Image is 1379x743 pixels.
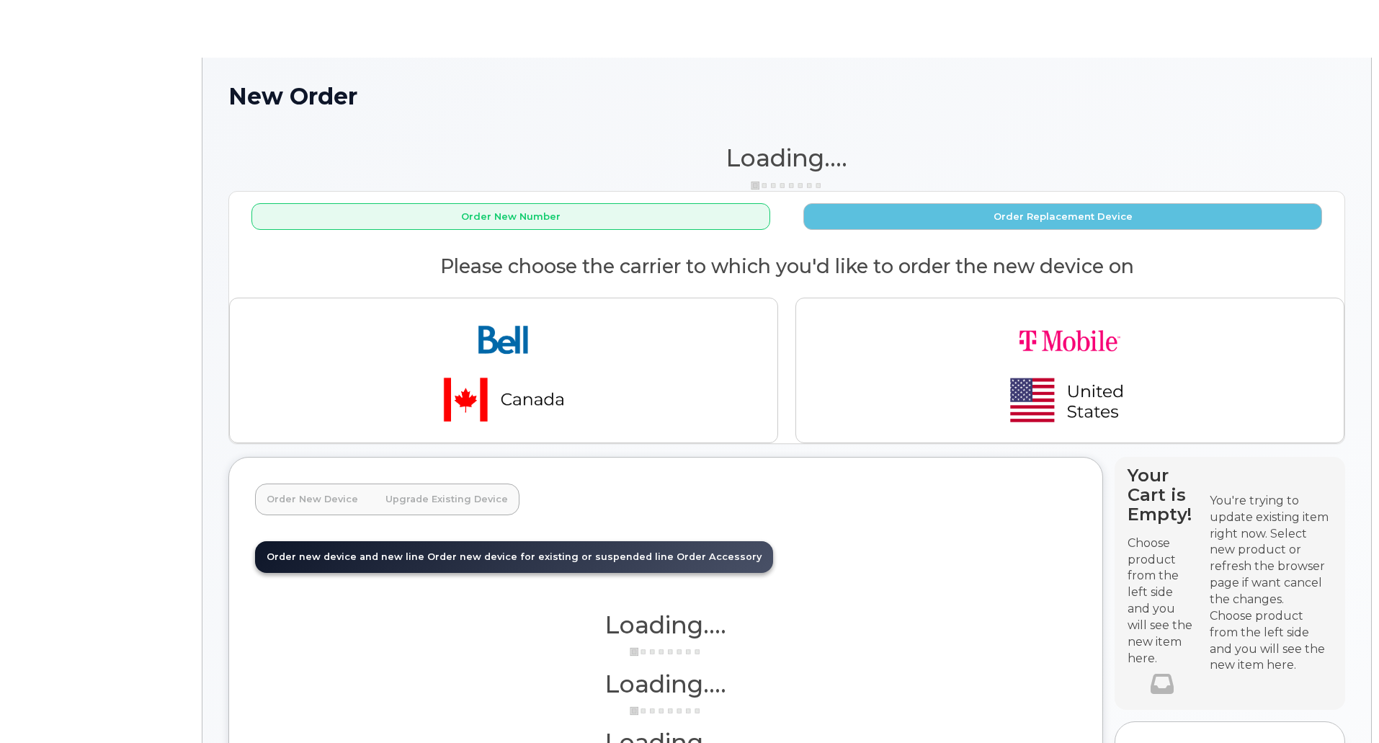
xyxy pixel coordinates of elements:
[228,145,1345,171] h1: Loading....
[255,484,370,515] a: Order New Device
[969,310,1171,431] img: t-mobile-78392d334a420d5b7f0e63d4fa81f6287a21d394dc80d677554bb55bbab1186f.png
[1210,493,1332,608] div: You're trying to update existing item right now. Select new product or refresh the browser page i...
[630,706,702,716] img: ajax-loader-3a6953c30dc77f0bf724df975f13086db4f4c1262e45940f03d1251963f1bf2e.gif
[1128,535,1197,667] p: Choose product from the left side and you will see the new item here.
[677,551,762,562] span: Order Accessory
[251,203,770,230] button: Order New Number
[228,84,1345,109] h1: New Order
[751,180,823,191] img: ajax-loader-3a6953c30dc77f0bf724df975f13086db4f4c1262e45940f03d1251963f1bf2e.gif
[255,671,1076,697] h1: Loading....
[1210,608,1332,674] div: Choose product from the left side and you will see the new item here.
[229,256,1344,277] h2: Please choose the carrier to which you'd like to order the new device on
[630,646,702,657] img: ajax-loader-3a6953c30dc77f0bf724df975f13086db4f4c1262e45940f03d1251963f1bf2e.gif
[427,551,674,562] span: Order new device for existing or suspended line
[255,612,1076,638] h1: Loading....
[403,310,604,431] img: bell-18aeeabaf521bd2b78f928a02ee3b89e57356879d39bd386a17a7cccf8069aed.png
[803,203,1322,230] button: Order Replacement Device
[374,484,519,515] a: Upgrade Existing Device
[1128,466,1197,524] h4: Your Cart is Empty!
[267,551,424,562] span: Order new device and new line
